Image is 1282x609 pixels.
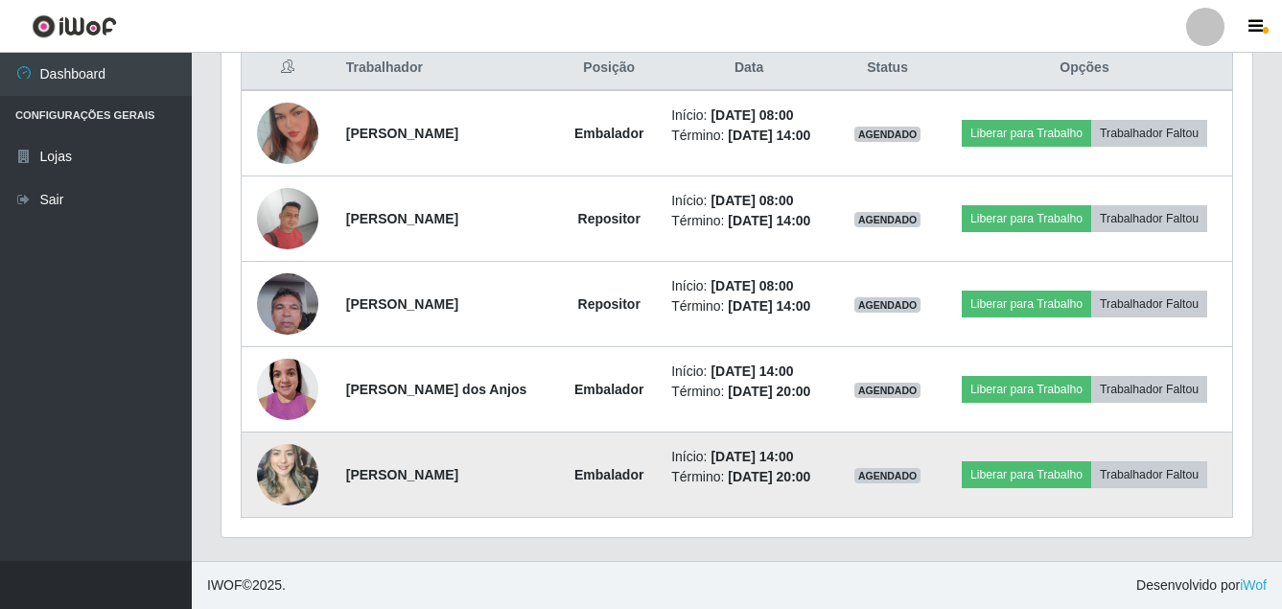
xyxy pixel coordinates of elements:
strong: [PERSON_NAME] [346,467,458,482]
button: Trabalhador Faltou [1091,376,1207,403]
button: Trabalhador Faltou [1091,205,1207,232]
button: Liberar para Trabalho [962,205,1091,232]
span: Desenvolvido por [1136,575,1267,596]
th: Posição [558,46,660,91]
th: Data [660,46,838,91]
li: Início: [671,362,827,382]
span: IWOF [207,577,243,593]
time: [DATE] 08:00 [711,278,793,293]
li: Início: [671,105,827,126]
time: [DATE] 14:00 [728,298,810,314]
span: AGENDADO [854,297,921,313]
time: [DATE] 08:00 [711,193,793,208]
strong: Embalador [574,126,643,141]
button: Liberar para Trabalho [962,376,1091,403]
img: 1699494731109.jpeg [257,79,318,188]
strong: [PERSON_NAME] [346,296,458,312]
strong: Repositor [578,296,641,312]
time: [DATE] 20:00 [728,469,810,484]
img: 1710898857944.jpeg [257,188,318,249]
time: [DATE] 08:00 [711,107,793,123]
th: Status [838,46,937,91]
strong: Embalador [574,467,643,482]
span: AGENDADO [854,127,921,142]
time: [DATE] 14:00 [711,363,793,379]
button: Trabalhador Faltou [1091,120,1207,147]
img: CoreUI Logo [32,14,117,38]
button: Trabalhador Faltou [1091,461,1207,488]
img: 1743001301270.jpeg [257,433,318,515]
strong: Repositor [578,211,641,226]
time: [DATE] 14:00 [728,213,810,228]
li: Início: [671,447,827,467]
button: Trabalhador Faltou [1091,291,1207,317]
li: Início: [671,276,827,296]
time: [DATE] 14:00 [728,128,810,143]
button: Liberar para Trabalho [962,461,1091,488]
li: Término: [671,296,827,316]
time: [DATE] 20:00 [728,384,810,399]
li: Término: [671,382,827,402]
li: Início: [671,191,827,211]
button: Liberar para Trabalho [962,291,1091,317]
img: 1721053497188.jpeg [257,263,318,344]
th: Trabalhador [335,46,559,91]
strong: [PERSON_NAME] [346,126,458,141]
span: AGENDADO [854,468,921,483]
span: AGENDADO [854,383,921,398]
strong: Embalador [574,382,643,397]
li: Término: [671,126,827,146]
span: © 2025 . [207,575,286,596]
strong: [PERSON_NAME] dos Anjos [346,382,527,397]
li: Término: [671,211,827,231]
button: Liberar para Trabalho [962,120,1091,147]
li: Término: [671,467,827,487]
span: AGENDADO [854,212,921,227]
img: 1737249386728.jpeg [257,348,318,430]
time: [DATE] 14:00 [711,449,793,464]
strong: [PERSON_NAME] [346,211,458,226]
a: iWof [1240,577,1267,593]
th: Opções [937,46,1233,91]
